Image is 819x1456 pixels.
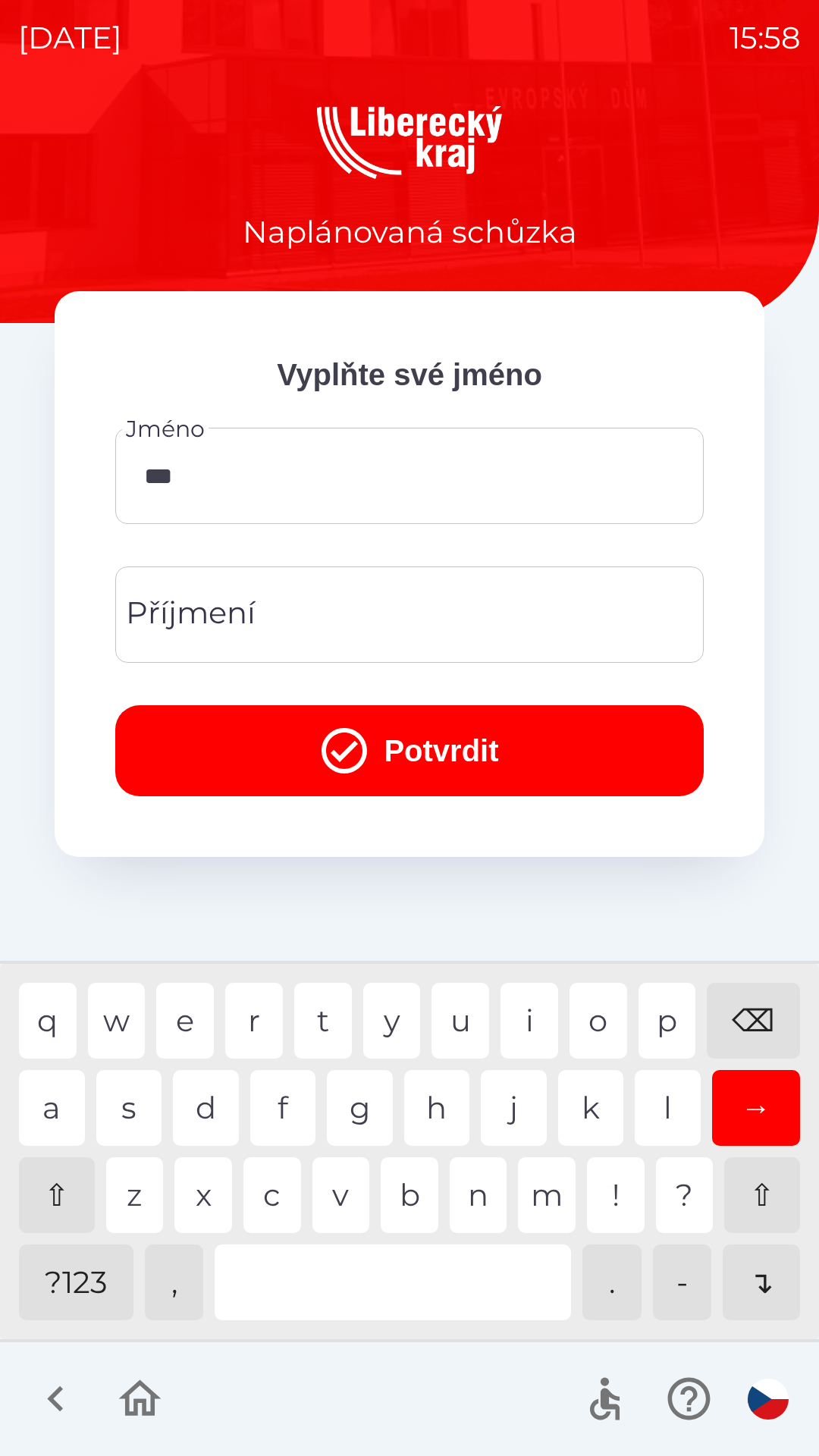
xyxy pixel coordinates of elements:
[115,705,704,796] button: Potvrdit
[243,209,577,255] p: Naplánovaná schůzka
[18,15,122,61] p: [DATE]
[115,352,704,397] p: Vyplňte své jméno
[55,106,764,179] img: Logo
[730,15,801,61] p: 15:58
[748,1379,789,1420] img: cs flag
[126,413,205,445] label: Jméno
